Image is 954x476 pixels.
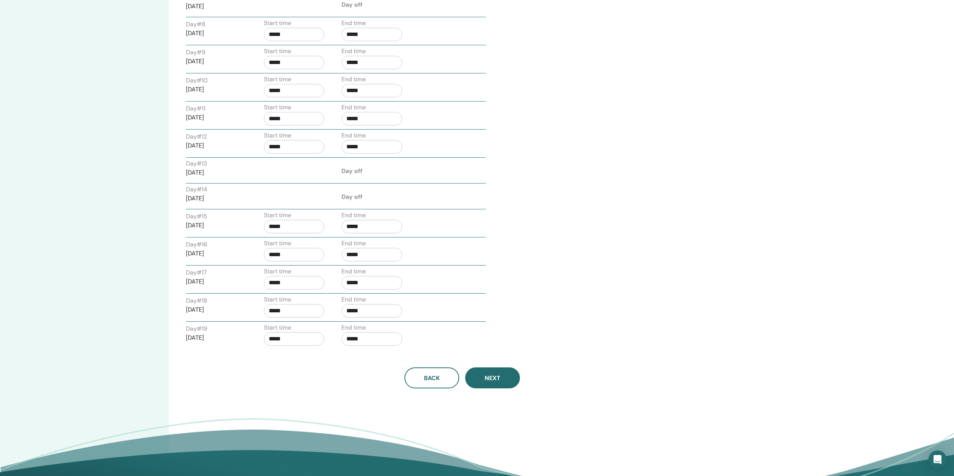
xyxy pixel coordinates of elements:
label: Start time [264,267,291,276]
label: Day # 12 [186,132,207,141]
p: [DATE] [186,277,247,286]
label: Start time [264,211,291,220]
span: Back [424,374,440,382]
label: Start time [264,103,291,112]
label: End time [341,19,366,28]
label: End time [341,295,366,304]
label: Day # 17 [186,268,207,277]
div: Open Intercom Messenger [929,451,947,469]
label: End time [341,239,366,248]
span: Next [485,374,500,382]
label: Start time [264,323,291,332]
div: Day off [341,0,362,9]
button: Back [404,367,459,388]
p: [DATE] [186,194,247,203]
label: Day # 9 [186,48,205,57]
div: Day off [341,167,362,176]
p: [DATE] [186,113,247,122]
label: End time [341,211,366,220]
label: Start time [264,19,291,28]
label: End time [341,131,366,140]
p: [DATE] [186,141,247,150]
label: End time [341,267,366,276]
label: Start time [264,75,291,84]
label: Day # 18 [186,296,207,305]
p: [DATE] [186,221,247,230]
label: End time [341,323,366,332]
label: Day # 13 [186,159,207,168]
label: Start time [264,295,291,304]
label: Day # 10 [186,76,208,85]
label: Start time [264,239,291,248]
p: [DATE] [186,333,247,342]
label: Start time [264,131,291,140]
p: [DATE] [186,305,247,314]
label: Start time [264,47,291,56]
label: Day # 15 [186,212,207,221]
div: Day off [341,192,362,201]
p: [DATE] [186,168,247,177]
p: [DATE] [186,85,247,94]
p: [DATE] [186,2,247,11]
label: Day # 8 [186,20,205,29]
label: Day # 11 [186,104,205,113]
button: Next [465,367,520,388]
label: Day # 16 [186,240,207,249]
p: [DATE] [186,57,247,66]
label: End time [341,75,366,84]
label: Day # 14 [186,185,207,194]
p: [DATE] [186,29,247,38]
label: Day # 19 [186,324,207,333]
p: [DATE] [186,249,247,258]
label: End time [341,47,366,56]
label: End time [341,103,366,112]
